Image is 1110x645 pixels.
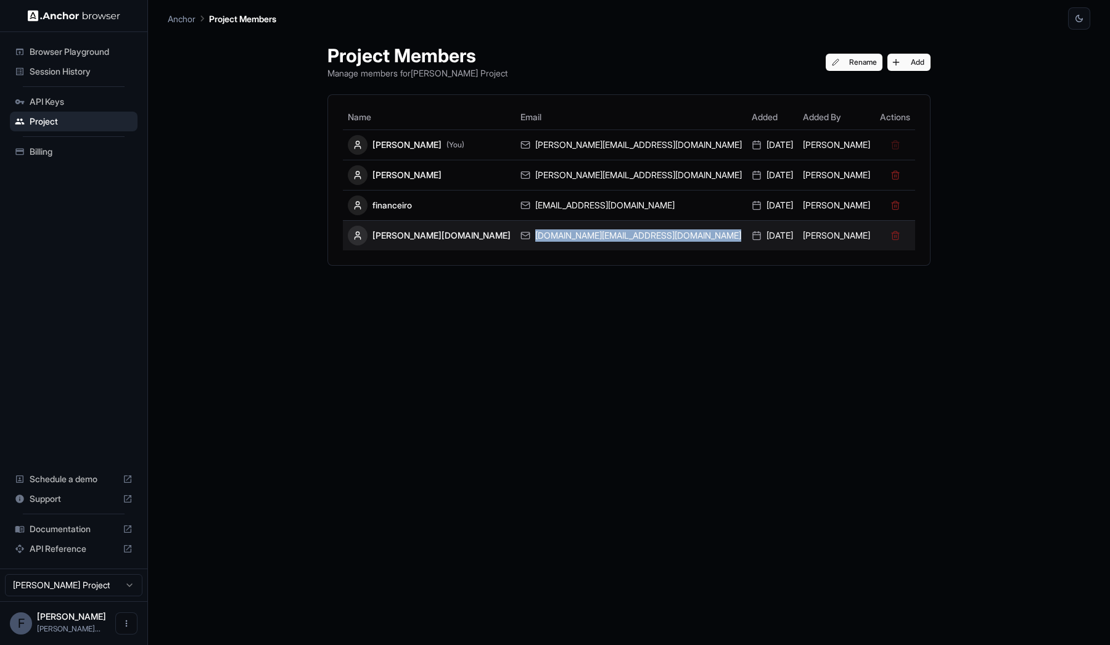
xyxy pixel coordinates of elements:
[520,139,742,151] div: [PERSON_NAME][EMAIL_ADDRESS][DOMAIN_NAME]
[348,135,511,155] div: [PERSON_NAME]
[10,539,138,559] div: API Reference
[348,195,511,215] div: financeiro
[516,105,747,129] th: Email
[826,54,883,71] button: Rename
[520,199,742,212] div: [EMAIL_ADDRESS][DOMAIN_NAME]
[168,12,276,25] nav: breadcrumb
[520,169,742,181] div: [PERSON_NAME][EMAIL_ADDRESS][DOMAIN_NAME]
[37,611,106,622] span: Fábio Filho
[30,146,133,158] span: Billing
[30,115,133,128] span: Project
[10,612,32,635] div: F
[10,142,138,162] div: Billing
[30,493,118,505] span: Support
[446,140,464,150] span: (You)
[798,105,875,129] th: Added By
[10,42,138,62] div: Browser Playground
[30,46,133,58] span: Browser Playground
[752,139,793,151] div: [DATE]
[875,105,915,129] th: Actions
[209,12,276,25] p: Project Members
[798,129,875,160] td: [PERSON_NAME]
[10,62,138,81] div: Session History
[348,165,511,185] div: [PERSON_NAME]
[798,190,875,220] td: [PERSON_NAME]
[747,105,798,129] th: Added
[30,65,133,78] span: Session History
[168,12,195,25] p: Anchor
[30,543,118,555] span: API Reference
[30,96,133,108] span: API Keys
[752,199,793,212] div: [DATE]
[28,10,120,22] img: Anchor Logo
[752,229,793,242] div: [DATE]
[10,489,138,509] div: Support
[10,519,138,539] div: Documentation
[37,624,101,633] span: fabio.filho@tessai.io
[798,160,875,190] td: [PERSON_NAME]
[30,473,118,485] span: Schedule a demo
[327,67,508,80] p: Manage members for [PERSON_NAME] Project
[10,112,138,131] div: Project
[10,469,138,489] div: Schedule a demo
[30,523,118,535] span: Documentation
[348,226,511,245] div: [PERSON_NAME][DOMAIN_NAME]
[752,169,793,181] div: [DATE]
[520,229,742,242] div: [DOMAIN_NAME][EMAIL_ADDRESS][DOMAIN_NAME]
[10,92,138,112] div: API Keys
[887,54,931,71] button: Add
[798,220,875,250] td: [PERSON_NAME]
[327,44,508,67] h1: Project Members
[115,612,138,635] button: Open menu
[343,105,516,129] th: Name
